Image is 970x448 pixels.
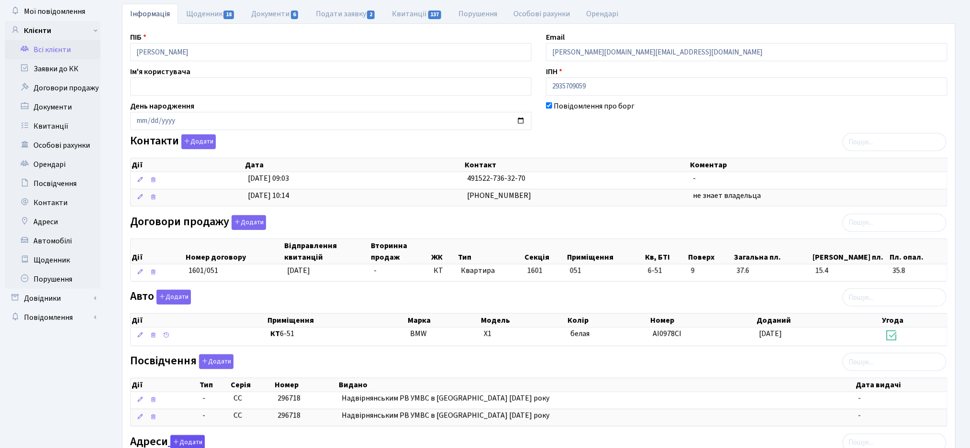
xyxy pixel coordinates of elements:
span: [DATE] 09:03 [248,173,289,184]
span: 6-51 [270,328,402,339]
a: Подати заявку [308,4,384,24]
th: Секція [524,239,566,264]
span: [PHONE_NUMBER] [468,190,532,201]
th: Поверх [687,239,733,264]
label: Авто [130,290,191,305]
span: - [859,410,861,421]
a: Порушення [451,4,506,24]
span: 37.6 [737,265,808,276]
input: Пошук... [843,288,947,306]
a: Контакти [5,193,100,212]
span: - [202,393,226,404]
span: [DATE] [759,328,782,339]
a: Документи [243,4,307,24]
span: 296718 [278,410,301,421]
span: 35.8 [892,265,943,276]
th: Дата [244,158,464,172]
a: Автомобілі [5,231,100,251]
label: ІПН [546,66,562,77]
a: Квитанції [5,117,100,136]
a: Орендарі [579,4,627,24]
label: Договори продажу [130,215,266,230]
span: 1601/051 [189,265,218,276]
input: Пошук... [843,214,947,232]
span: Надвірнянським РВ УМВС в [GEOGRAPHIC_DATA] [DATE] року [342,393,550,404]
th: Загальна пл. [733,239,812,264]
span: 491522-736-32-70 [468,173,526,184]
span: Надвірнянським РВ УМВС в [GEOGRAPHIC_DATA] [DATE] року [342,410,550,421]
a: Всі клієнти [5,40,100,59]
span: BMW [411,328,427,339]
button: Авто [156,290,191,305]
th: Контакт [464,158,690,172]
th: Коментар [690,158,948,172]
th: Дії [131,314,267,327]
span: 051 [570,265,581,276]
a: Щоденник [178,4,243,24]
label: Контакти [130,134,216,149]
a: Клієнти [5,21,100,40]
th: Видано [338,378,855,392]
label: День народження [130,100,194,112]
th: Модель [480,314,567,327]
th: Пл. опал. [889,239,948,264]
label: Ім'я користувача [130,66,190,77]
button: Посвідчення [199,354,234,369]
a: Довідники [5,289,100,308]
span: 6-51 [648,265,683,276]
th: Марка [407,314,480,327]
a: Заявки до КК [5,59,100,78]
th: Угода [881,314,948,327]
th: Номер [274,378,338,392]
th: Номер [649,314,756,327]
input: Пошук... [843,133,947,151]
a: Особові рахунки [506,4,579,24]
a: Орендарі [5,155,100,174]
span: не знает владельца [693,190,761,201]
span: СС [234,410,242,421]
span: 6 [291,11,299,19]
th: Тип [457,239,524,264]
th: Приміщення [567,239,645,264]
span: - [374,265,377,276]
a: Щоденник [5,251,100,270]
a: Додати [179,133,216,150]
th: Кв, БТІ [645,239,687,264]
span: Мої повідомлення [24,6,85,17]
th: Колір [567,314,649,327]
label: Email [546,32,565,43]
span: 2 [367,11,375,19]
a: Повідомлення [5,308,100,327]
label: ПІБ [130,32,146,43]
span: СС [234,393,242,404]
a: Посвідчення [5,174,100,193]
span: 1601 [527,265,543,276]
a: Додати [154,288,191,305]
th: [PERSON_NAME] пл. [812,239,889,264]
a: Інформація [122,4,178,24]
a: Квитанції [384,4,450,24]
a: Договори продажу [5,78,100,98]
a: Додати [197,353,234,370]
span: Квартира [461,265,520,276]
th: Дії [131,239,185,264]
th: Відправлення квитанцій [283,239,369,264]
a: Документи [5,98,100,117]
th: Серія [230,378,274,392]
b: КТ [270,328,280,339]
span: 15.4 [815,265,885,276]
button: Контакти [181,134,216,149]
span: - [693,173,696,184]
th: Тип [199,378,230,392]
span: 9 [691,265,729,276]
th: Дії [131,378,199,392]
span: 18 [223,11,234,19]
th: Вторинна продаж [370,239,430,264]
th: ЖК [430,239,457,264]
a: Мої повідомлення [5,2,100,21]
th: Дата видачі [855,378,947,392]
span: 296718 [278,393,301,404]
th: Дії [131,158,244,172]
span: [DATE] [287,265,310,276]
span: AI0978CI [653,328,682,339]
